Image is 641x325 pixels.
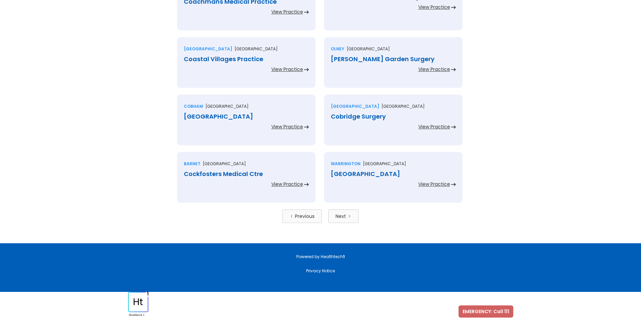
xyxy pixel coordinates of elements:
div: View Practice [271,66,303,73]
div: View Practice [418,66,450,73]
p: [GEOGRAPHIC_DATA] [363,160,406,167]
a: [GEOGRAPHIC_DATA][GEOGRAPHIC_DATA]Coastal Villages PracticeView Practice [177,37,316,95]
div: [GEOGRAPHIC_DATA] [184,46,232,52]
div: Warrington [331,160,361,167]
div: Olney [331,46,344,52]
div: Next [336,213,346,220]
div: Cobridge Surgery [331,113,456,120]
div: [GEOGRAPHIC_DATA] [331,171,456,177]
a: Powered by Healthtech1 [296,254,345,259]
p: [GEOGRAPHIC_DATA] [381,103,425,110]
div: View Practice [418,123,450,130]
a: Cobham[GEOGRAPHIC_DATA][GEOGRAPHIC_DATA]View Practice [177,95,316,152]
a: Next Page [328,209,359,223]
p: [GEOGRAPHIC_DATA] [235,46,278,52]
a: Previous Page [282,209,322,223]
a: Warrington[GEOGRAPHIC_DATA][GEOGRAPHIC_DATA]View Practice [324,152,463,209]
div: List [177,209,464,223]
a: Privacy Notice [306,268,335,274]
a: Olney[GEOGRAPHIC_DATA][PERSON_NAME] Garden SurgeryView Practice [324,37,463,95]
div: [GEOGRAPHIC_DATA] [184,113,309,120]
a: EMERGENCY: Call 111 [459,305,513,318]
p: [GEOGRAPHIC_DATA] [347,46,390,52]
div: View Practice [418,181,450,187]
span: EMERGENCY: Call 111 [463,308,509,315]
a: [GEOGRAPHIC_DATA][GEOGRAPHIC_DATA]Cobridge SurgeryView Practice [324,95,463,152]
div: View Practice [271,123,303,130]
div: View Practice [271,8,303,15]
div: Cockfosters Medical Ctre [184,171,309,177]
div: View Practice [418,4,450,10]
div: [GEOGRAPHIC_DATA] [331,103,379,110]
p: [GEOGRAPHIC_DATA] [203,160,246,167]
div: Coastal Villages Practice [184,56,309,62]
p: [GEOGRAPHIC_DATA] [205,103,249,110]
div: [PERSON_NAME] Garden Surgery [331,56,456,62]
div: Cobham [184,103,203,110]
div: Previous [295,213,315,220]
strong: 1 [343,254,345,259]
div: Barnet [184,160,200,167]
div: View Practice [271,181,303,187]
a: Barnet[GEOGRAPHIC_DATA]Cockfosters Medical CtreView Practice [177,152,316,209]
